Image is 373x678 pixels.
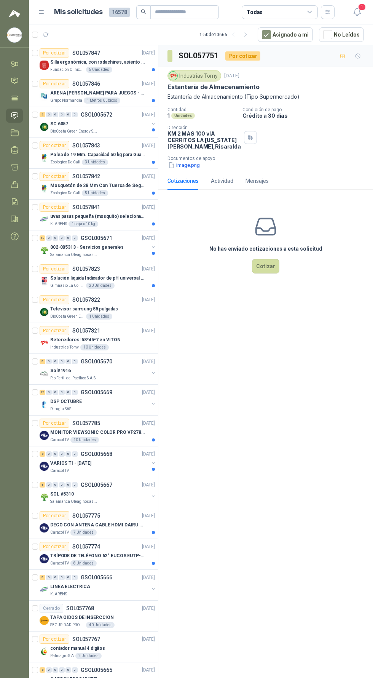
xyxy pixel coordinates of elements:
img: Company Logo [40,61,49,70]
div: Por cotizar [225,51,260,61]
p: Grupo Normandía [50,98,82,104]
div: 0 [65,451,71,457]
a: Por cotizarSOL057843[DATE] Company LogoPolea de 19 Mm. Capacidad 50 kg para Guaya. Cable O [GEOGR... [29,138,158,169]
div: 0 [59,667,65,673]
a: Por cotizarSOL057767[DATE] Company Logocontador manual 4 digitosPalmagro S.A2 Unidades [29,632,158,662]
div: Unidades [171,113,195,119]
div: 0 [72,667,78,673]
div: Por cotizar [40,542,69,551]
div: 29 [40,390,45,395]
div: 1 Unidades [86,313,112,320]
span: 16578 [109,8,130,17]
div: 20 Unidades [86,283,115,289]
a: 2 0 0 0 0 0 GSOL005672[DATE] Company LogoSC 6057BioCosta Green Energy S.A.S [40,110,156,134]
button: No Leídos [319,27,364,42]
img: Company Logo [40,184,49,193]
p: GSOL005667 [81,482,112,488]
img: Company Logo [40,431,49,440]
p: GSOL005666 [81,575,112,580]
p: Televisor samsung 55 pulgadas [50,305,118,313]
img: Company Logo [40,462,49,471]
div: Cerrado [40,604,63,613]
p: [DATE] [142,296,155,304]
p: TRÍPODE DE TELÉFONO 62“ EUCOS EUTP-010 [50,552,145,560]
div: 0 [53,667,58,673]
div: Por cotizar [40,203,69,212]
div: Industrias Tomy [167,70,221,82]
h3: SOL057751 [179,50,219,62]
img: Company Logo [40,523,49,532]
p: Salamanca Oleaginosas SAS [50,252,98,258]
div: 0 [72,359,78,364]
p: Polea de 19 Mm. Capacidad 50 kg para Guaya. Cable O [GEOGRAPHIC_DATA] [50,151,145,158]
p: [DATE] [142,80,155,88]
div: Por cotizar [40,635,69,644]
p: Caracol TV [50,437,69,443]
p: GSOL005670 [81,359,112,364]
p: SEGURIDAD PROVISER LTDA [50,622,84,628]
div: 0 [53,451,58,457]
p: KLARENS [50,591,67,597]
p: [DATE] [142,327,155,334]
div: 0 [46,451,52,457]
div: Todas [247,8,263,16]
div: 0 [53,112,58,117]
div: Por cotizar [40,79,69,88]
a: 8 0 0 0 0 0 GSOL005668[DATE] Company LogoVARIOS TI - [DATE]Caracol TV [40,449,156,474]
p: [DATE] [142,142,155,149]
div: 0 [53,390,58,395]
p: TAPA OIDOS DE INSERCCION [50,614,114,621]
p: GSOL005669 [81,390,112,395]
img: Company Logo [40,307,49,317]
div: Por cotizar [40,419,69,428]
div: 0 [59,112,65,117]
div: 0 [53,359,58,364]
a: Por cotizarSOL057775[DATE] Company LogoDECO CON ANTENA CABLE HDMI DAIRU DR90014Caracol TV7 Unidades [29,508,158,539]
p: SOL057774 [72,544,100,549]
a: Por cotizarSOL057785[DATE] Company LogoMONITOR VIEWSONIC COLOR PRO VP2786-4KCaracol TV10 Unidades [29,416,158,446]
div: Por cotizar [40,264,69,273]
p: [DATE] [142,512,155,520]
img: Company Logo [40,277,49,286]
img: Company Logo [40,246,49,255]
p: [DATE] [142,111,155,118]
p: SOL057768 [66,606,94,611]
div: 2 [40,112,45,117]
div: 0 [65,235,71,241]
p: Sol#1916 [50,367,71,374]
div: 0 [59,482,65,488]
p: SOL057843 [72,143,100,148]
p: [DATE] [142,605,155,612]
p: SOL057822 [72,297,100,302]
button: 1 [350,5,364,19]
img: Company Logo [40,400,49,409]
p: [DATE] [142,389,155,396]
p: uvas pasas pequeña (mosquito) selecionada [50,213,145,220]
p: GSOL005668 [81,451,112,457]
div: Mensajes [245,177,269,185]
a: Por cotizarSOL057842[DATE] Company LogoMosquetón de 38 Mm Con Tuerca de Seguridad. Carga 100 kgZo... [29,169,158,200]
p: contador manual 4 digitos [50,645,105,652]
h3: No has enviado cotizaciones a esta solicitud [209,245,322,253]
div: 5 Unidades [86,67,112,73]
div: 0 [65,390,71,395]
p: Estantería de Almacenamiento (Tipo Supermercado) [167,93,364,101]
div: 8 [40,667,45,673]
div: 0 [72,451,78,457]
p: Fundación Clínica Shaio [50,67,84,73]
div: 1 - 50 de 10666 [199,29,252,41]
p: Caracol TV [50,468,69,474]
p: GSOL005672 [81,112,112,117]
div: 0 [46,112,52,117]
a: Por cotizarSOL057823[DATE] Company LogoSolución liquida Indicador de pH universal de 500ml o 20 d... [29,261,158,292]
p: Silla ergonómica, con rodachines, asiento ajustable en altura, espaldar alto, [50,59,145,66]
p: [DATE] [142,481,155,489]
a: 13 0 0 0 0 0 GSOL005671[DATE] Company Logo002-005313 - Servicios generalesSalamanca Oleaginosas SAS [40,233,156,258]
a: CerradoSOL057768[DATE] Company LogoTAPA OIDOS DE INSERCCIONSEGURIDAD PROVISER LTDA40 Unidades [29,601,158,632]
button: Cotizar [252,259,279,273]
p: [DATE] [142,451,155,458]
p: Crédito a 30 días [242,112,370,119]
div: 0 [53,575,58,580]
div: Por cotizar [40,172,69,181]
div: 0 [46,575,52,580]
